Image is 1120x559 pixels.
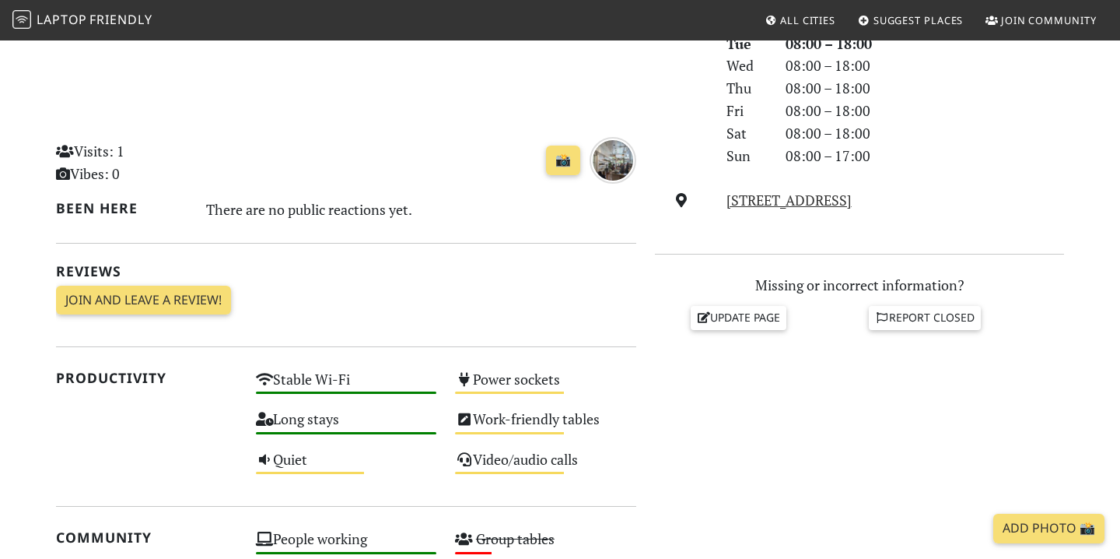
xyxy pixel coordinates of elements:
[89,11,152,28] span: Friendly
[476,529,555,548] s: Group tables
[56,529,237,546] h2: Community
[869,306,981,329] a: Report closed
[655,274,1064,297] p: Missing or incorrect information?
[546,146,580,175] a: 📸
[446,447,646,487] div: Video/audio calls
[247,406,446,446] div: Long stays
[590,137,636,184] img: about 1 year ago
[776,145,1073,167] div: 08:00 – 17:00
[758,6,842,34] a: All Cities
[1001,13,1097,27] span: Join Community
[780,13,835,27] span: All Cities
[446,406,646,446] div: Work-friendly tables
[56,370,237,386] h2: Productivity
[56,263,636,279] h2: Reviews
[717,33,776,55] div: Tue
[56,140,237,185] p: Visits: 1 Vibes: 0
[852,6,970,34] a: Suggest Places
[206,197,637,222] div: There are no public reactions yet.
[717,54,776,77] div: Wed
[247,447,446,487] div: Quiet
[247,367,446,406] div: Stable Wi-Fi
[726,191,852,209] a: [STREET_ADDRESS]
[446,367,646,406] div: Power sockets
[717,145,776,167] div: Sun
[12,10,31,29] img: LaptopFriendly
[12,7,152,34] a: LaptopFriendly LaptopFriendly
[717,122,776,145] div: Sat
[873,13,964,27] span: Suggest Places
[56,286,231,315] a: Join and leave a review!
[993,514,1104,543] a: Add Photo 📸
[776,54,1073,77] div: 08:00 – 18:00
[776,122,1073,145] div: 08:00 – 18:00
[717,77,776,100] div: Thu
[776,77,1073,100] div: 08:00 – 18:00
[590,149,636,167] a: about 1 year ago
[979,6,1103,34] a: Join Community
[717,100,776,122] div: Fri
[691,306,787,329] a: Update page
[776,100,1073,122] div: 08:00 – 18:00
[56,200,187,216] h2: Been here
[37,11,87,28] span: Laptop
[776,33,1073,55] div: 08:00 – 18:00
